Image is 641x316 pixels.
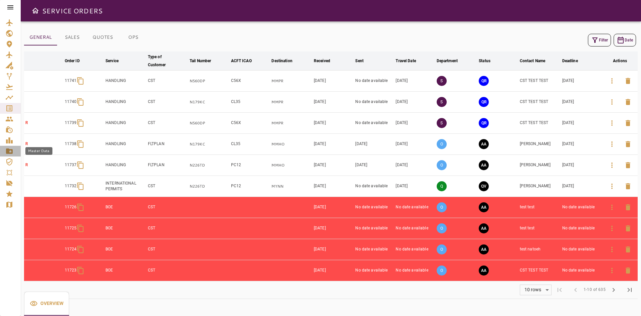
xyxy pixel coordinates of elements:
[104,113,147,134] td: HANDLING
[561,218,602,239] td: No date available
[104,155,147,176] td: HANDLING
[65,141,77,147] p: 11738
[355,57,372,65] span: Sent
[355,57,364,65] div: Sent
[479,97,489,107] button: QUOTE REQUESTED
[568,282,584,298] span: Previous Page
[314,57,339,65] span: Received
[354,71,394,92] td: No date available
[65,225,77,231] p: 11725
[230,155,270,176] td: PC12
[354,176,394,197] td: No date available
[396,57,416,65] div: Travel Date
[620,94,636,110] button: Delete
[65,57,80,65] div: Order ID
[437,57,466,65] span: Department
[520,57,546,65] div: Contact Name
[105,57,119,65] div: Service
[394,260,435,281] td: No date available
[604,94,620,110] button: Details
[561,155,602,176] td: [DATE]
[25,120,62,126] p: R
[104,134,147,155] td: HANDLING
[552,282,568,298] span: First Page
[314,57,330,65] div: Received
[271,184,311,189] p: MYNN
[147,134,188,155] td: FLTPLAN
[65,99,77,105] p: 11740
[231,57,252,65] div: ACFT ICAO
[147,197,188,218] td: CST
[437,223,447,233] p: O
[437,244,447,254] p: O
[620,220,636,236] button: Delete
[230,92,270,113] td: CL35
[394,134,435,155] td: [DATE]
[354,134,394,155] td: [DATE]
[562,57,587,65] span: Deadline
[479,266,489,276] button: AWAITING ASSIGNMENT
[118,29,148,45] button: OPS
[523,287,543,293] div: 10 rows
[437,202,447,212] p: O
[394,92,435,113] td: [DATE]
[190,163,228,168] p: N226TD
[29,4,42,17] button: Open drawer
[25,141,62,147] p: R
[584,287,606,293] span: 1-10 of 635
[65,57,88,65] span: Order ID
[604,262,620,279] button: Details
[147,71,188,92] td: CST
[437,118,447,128] p: S
[147,260,188,281] td: CST
[561,260,602,281] td: No date available
[312,92,354,113] td: [DATE]
[479,139,489,149] button: AWAITING ASSIGNMENT
[394,218,435,239] td: No date available
[518,92,561,113] td: CST TEST TEST
[620,262,636,279] button: Delete
[104,197,147,218] td: BOE
[394,197,435,218] td: No date available
[518,239,561,260] td: test natoeh
[561,113,602,134] td: [DATE]
[271,163,311,168] p: MMHO
[396,57,424,65] span: Travel Date
[312,197,354,218] td: [DATE]
[354,239,394,260] td: No date available
[437,57,458,65] div: Department
[104,71,147,92] td: HANDLING
[312,71,354,92] td: [DATE]
[604,136,620,152] button: Details
[190,78,228,84] p: N560DP
[620,178,636,194] button: Delete
[479,160,489,170] button: AWAITING ASSIGNMENT
[394,239,435,260] td: No date available
[230,113,270,134] td: C56X
[518,176,561,197] td: [PERSON_NAME]
[394,176,435,197] td: [DATE]
[312,218,354,239] td: [DATE]
[354,113,394,134] td: No date available
[57,29,87,45] button: SALES
[230,71,270,92] td: C56X
[518,155,561,176] td: [PERSON_NAME]
[104,239,147,260] td: BOE
[312,176,354,197] td: [DATE]
[479,202,489,212] button: AWAITING ASSIGNMENT
[312,155,354,176] td: [DATE]
[312,239,354,260] td: [DATE]
[479,181,489,191] button: QUOTE VALIDATED
[25,162,62,168] p: R
[230,134,270,155] td: CL35
[604,241,620,257] button: Details
[24,29,57,45] button: GENERAL
[562,57,578,65] div: Deadline
[231,57,260,65] span: ACFT ICAO
[147,113,188,134] td: CST
[437,139,447,149] p: O
[561,239,602,260] td: No date available
[65,183,77,189] p: 11732
[479,118,489,128] button: QUOTE REQUESTED
[479,76,489,86] button: QUOTE REQUESTED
